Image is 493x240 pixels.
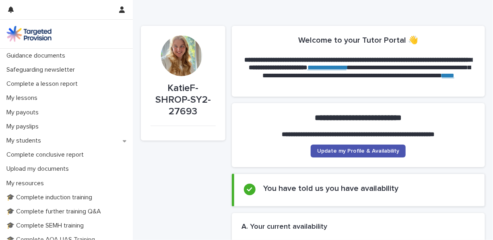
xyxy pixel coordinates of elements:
p: Complete conclusive report [3,151,90,159]
p: KatieF-SHROP-SY2-27693 [151,83,216,117]
p: Guidance documents [3,52,72,60]
span: Update my Profile & Availability [317,148,399,154]
p: Safeguarding newsletter [3,66,81,74]
p: Complete a lesson report [3,80,84,88]
p: My resources [3,180,50,187]
h2: You have told us you have availability [264,184,399,193]
p: My payouts [3,109,45,116]
p: 🎓 Complete induction training [3,194,99,201]
p: 🎓 Complete SEMH training [3,222,90,230]
a: Update my Profile & Availability [311,145,406,157]
p: Upload my documents [3,165,75,173]
p: My lessons [3,94,44,102]
p: My students [3,137,47,145]
p: My payslips [3,123,45,130]
h2: A. Your current availability [241,223,327,232]
p: 🎓 Complete further training Q&A [3,208,107,215]
img: M5nRWzHhSzIhMunXDL62 [6,26,52,42]
h2: Welcome to your Tutor Portal 👋 [298,35,418,45]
